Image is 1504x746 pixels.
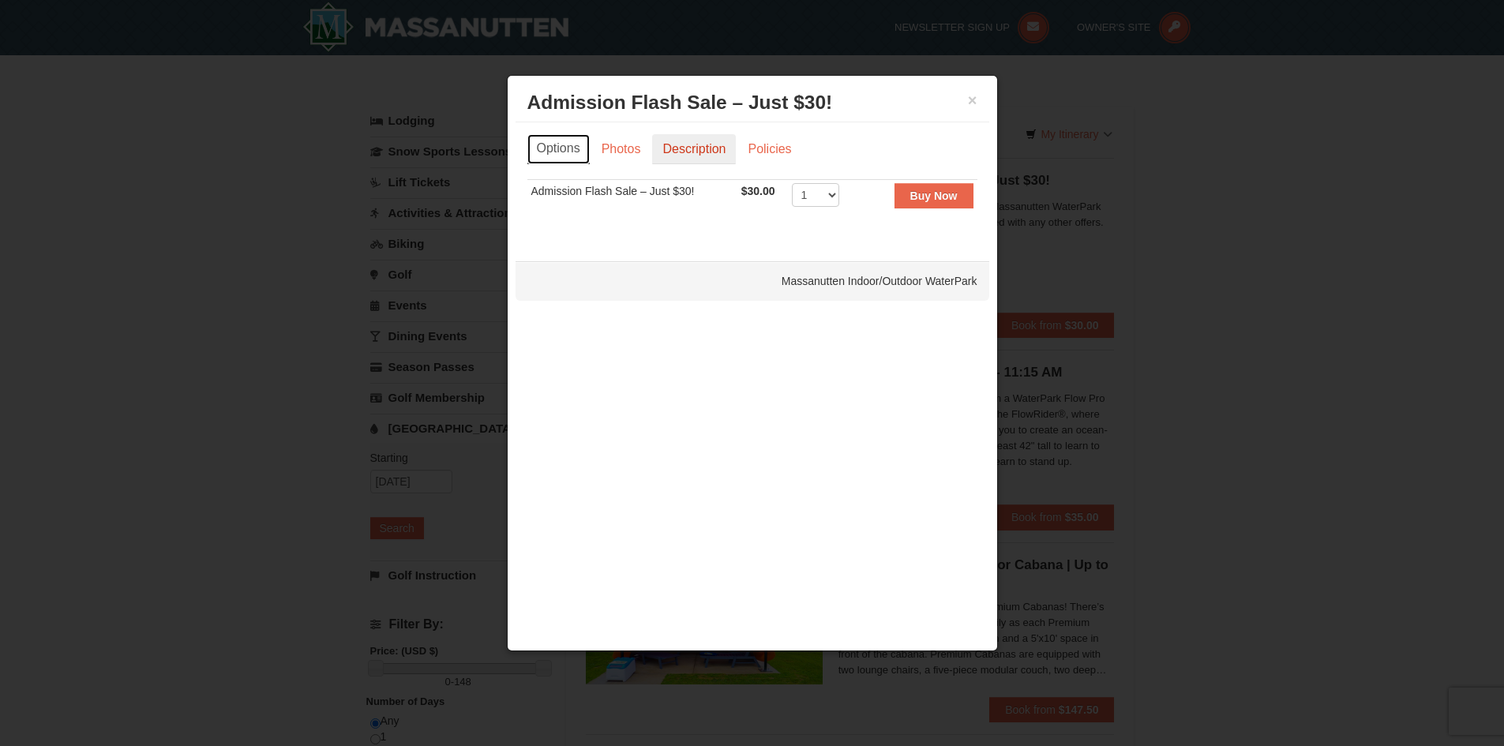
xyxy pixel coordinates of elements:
[910,189,958,202] strong: Buy Now
[527,91,977,114] h3: Admission Flash Sale – Just $30!
[652,134,736,164] a: Description
[741,185,775,197] span: $30.00
[516,261,989,301] div: Massanutten Indoor/Outdoor WaterPark
[968,92,977,108] button: ×
[737,134,801,164] a: Policies
[527,179,737,218] td: Admission Flash Sale – Just $30!
[895,183,973,208] button: Buy Now
[527,134,590,164] a: Options
[591,134,651,164] a: Photos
